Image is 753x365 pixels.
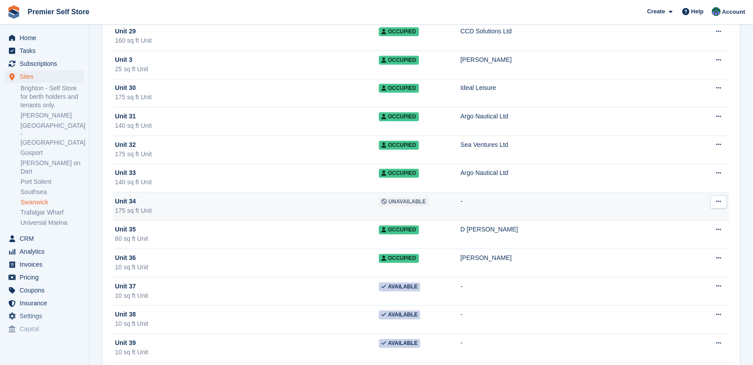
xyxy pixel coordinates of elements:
[460,112,698,121] div: Argo Nautical Ltd
[379,27,419,36] span: Occupied
[4,45,84,57] a: menu
[4,258,84,271] a: menu
[460,27,698,36] div: CCD Solutions Ltd
[20,323,73,335] span: Capital
[20,57,73,70] span: Subscriptions
[115,197,136,206] span: Unit 34
[20,297,73,309] span: Insurance
[115,348,379,357] div: 10 sq ft Unit
[20,122,84,147] a: [GEOGRAPHIC_DATA] - [GEOGRAPHIC_DATA]
[7,5,20,19] img: stora-icon-8386f47178a22dfd0bd8f6a31ec36ba5ce8667c1dd55bd0f319d3a0aa187defe.svg
[20,271,73,284] span: Pricing
[379,112,419,121] span: Occupied
[115,282,136,291] span: Unit 37
[4,57,84,70] a: menu
[460,83,698,93] div: Ideal Leisure
[4,70,84,83] a: menu
[115,338,136,348] span: Unit 39
[115,55,132,65] span: Unit 3
[115,83,136,93] span: Unit 30
[20,245,73,258] span: Analytics
[379,225,419,234] span: Occupied
[115,263,379,272] div: 10 sq ft Unit
[20,149,84,157] a: Gosport
[4,271,84,284] a: menu
[20,159,84,176] a: [PERSON_NAME] on Dart
[379,282,421,291] span: Available
[115,168,136,178] span: Unit 33
[115,112,136,121] span: Unit 31
[20,310,73,322] span: Settings
[115,27,136,36] span: Unit 29
[460,140,698,150] div: Sea Ventures Ltd
[115,234,379,243] div: 60 sq ft Unit
[4,245,84,258] a: menu
[115,319,379,328] div: 10 sq ft Unit
[691,7,704,16] span: Help
[460,305,698,334] td: -
[20,258,73,271] span: Invoices
[115,36,379,45] div: 160 sq ft Unit
[20,32,73,44] span: Home
[115,206,379,215] div: 175 sq ft Unit
[115,178,379,187] div: 140 sq ft Unit
[24,4,93,19] a: Premier Self Store
[460,168,698,178] div: Argo Nautical Ltd
[722,8,745,16] span: Account
[460,192,698,221] td: -
[20,232,73,245] span: CRM
[115,225,136,234] span: Unit 35
[4,323,84,335] a: menu
[115,310,136,319] span: Unit 38
[4,297,84,309] a: menu
[460,253,698,263] div: [PERSON_NAME]
[20,198,84,207] a: Swanwick
[115,253,136,263] span: Unit 36
[115,291,379,300] div: 10 sq ft Unit
[4,232,84,245] a: menu
[115,65,379,74] div: 25 sq ft Unit
[379,169,419,178] span: Occupied
[460,55,698,65] div: [PERSON_NAME]
[115,93,379,102] div: 175 sq ft Unit
[379,197,429,206] span: Unavailable
[20,188,84,196] a: Southsea
[20,84,84,109] a: Brighton - Self Store for berth holders and tenants only.
[647,7,665,16] span: Create
[460,334,698,362] td: -
[4,32,84,44] a: menu
[20,284,73,296] span: Coupons
[8,343,89,352] span: Storefront
[460,225,698,234] div: D [PERSON_NAME]
[4,310,84,322] a: menu
[20,45,73,57] span: Tasks
[115,121,379,130] div: 140 sq ft Unit
[712,7,720,16] img: Jo Granger
[20,111,84,120] a: [PERSON_NAME]
[379,310,421,319] span: Available
[379,254,419,263] span: Occupied
[20,70,73,83] span: Sites
[379,339,421,348] span: Available
[20,178,84,186] a: Port Solent
[115,150,379,159] div: 175 sq ft Unit
[460,277,698,305] td: -
[379,141,419,150] span: Occupied
[20,219,84,227] a: Universal Marina
[379,56,419,65] span: Occupied
[115,140,136,150] span: Unit 32
[4,284,84,296] a: menu
[379,84,419,93] span: Occupied
[20,208,84,217] a: Trafalgar Wharf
